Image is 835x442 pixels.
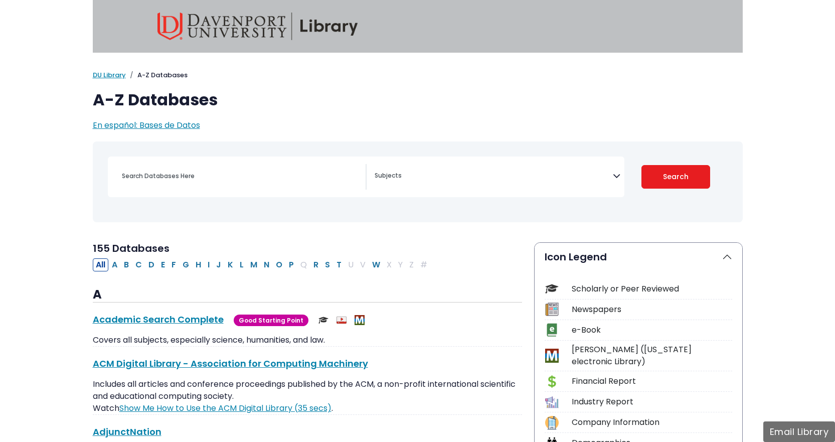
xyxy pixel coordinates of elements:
[145,258,157,271] button: Filter Results D
[169,258,179,271] button: Filter Results F
[572,416,732,428] div: Company Information
[572,304,732,316] div: Newspapers
[109,258,120,271] button: Filter Results A
[572,344,732,368] div: [PERSON_NAME] ([US_STATE] electronic Library)
[93,425,161,438] a: AdjunctNation
[545,303,559,316] img: Icon Newspapers
[205,258,213,271] button: Filter Results I
[193,258,204,271] button: Filter Results H
[545,323,559,337] img: Icon e-Book
[93,378,522,414] p: Includes all articles and conference proceedings published by the ACM, a non-profit international...
[641,165,710,189] button: Submit for Search Results
[545,416,559,429] img: Icon Company Information
[310,258,321,271] button: Filter Results R
[158,258,168,271] button: Filter Results E
[116,169,366,183] input: Search database by title or keyword
[119,402,331,414] a: Link opens in new window
[572,324,732,336] div: e-Book
[132,258,145,271] button: Filter Results C
[93,90,743,109] h1: A-Z Databases
[213,258,224,271] button: Filter Results J
[545,349,559,362] img: Icon MeL (Michigan electronic Library)
[333,258,345,271] button: Filter Results T
[322,258,333,271] button: Filter Results S
[355,315,365,325] img: MeL (Michigan electronic Library)
[93,357,368,370] a: ACM Digital Library - Association for Computing Machinery
[545,282,559,296] img: Icon Scholarly or Peer Reviewed
[93,141,743,222] nav: Search filters
[369,258,383,271] button: Filter Results W
[93,334,522,346] p: Covers all subjects, especially science, humanities, and law.
[545,375,559,388] img: Icon Financial Report
[337,315,347,325] img: Audio & Video
[93,258,108,271] button: All
[93,70,743,80] nav: breadcrumb
[545,395,559,409] img: Icon Industry Report
[93,313,224,326] a: Academic Search Complete
[157,13,358,40] img: Davenport University Library
[237,258,247,271] button: Filter Results L
[234,315,308,326] span: Good Starting Point
[286,258,297,271] button: Filter Results P
[93,241,170,255] span: 155 Databases
[225,258,236,271] button: Filter Results K
[572,375,732,387] div: Financial Report
[121,258,132,271] button: Filter Results B
[261,258,272,271] button: Filter Results N
[375,173,613,181] textarea: Search
[535,243,742,271] button: Icon Legend
[93,258,431,270] div: Alpha-list to filter by first letter of database name
[572,283,732,295] div: Scholarly or Peer Reviewed
[93,119,200,131] a: En español: Bases de Datos
[126,70,188,80] li: A-Z Databases
[247,258,260,271] button: Filter Results M
[318,315,328,325] img: Scholarly or Peer Reviewed
[93,287,522,303] h3: A
[572,396,732,408] div: Industry Report
[93,70,126,80] a: DU Library
[273,258,285,271] button: Filter Results O
[180,258,192,271] button: Filter Results G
